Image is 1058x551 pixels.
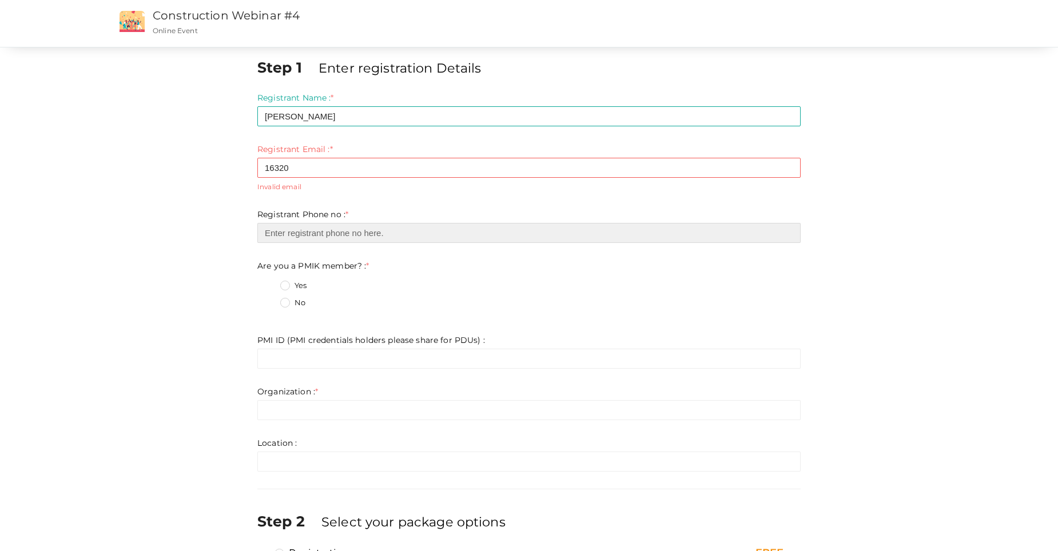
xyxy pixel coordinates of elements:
[257,182,801,191] small: Invalid email
[280,297,305,309] label: No
[257,334,485,346] label: PMI ID (PMI credentials holders please share for PDUs) :
[319,59,482,77] label: Enter registration Details
[257,386,318,397] label: Organization :
[120,11,145,32] img: event2.png
[257,511,319,532] label: Step 2
[257,223,801,243] input: Enter registrant phone no here.
[257,209,348,220] label: Registrant Phone no :
[153,26,682,35] p: Online Event
[257,437,297,449] label: Location :
[257,260,369,271] label: Are you a PMIK member? :
[153,9,300,22] a: Construction Webinar #4
[257,57,316,78] label: Step 1
[321,513,506,531] label: Select your package options
[257,158,801,178] input: Enter registrant email here.
[257,92,334,103] label: Registrant Name :
[280,280,307,292] label: Yes
[257,143,333,155] label: Registrant Email :
[257,106,801,126] input: Enter registrant name here.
